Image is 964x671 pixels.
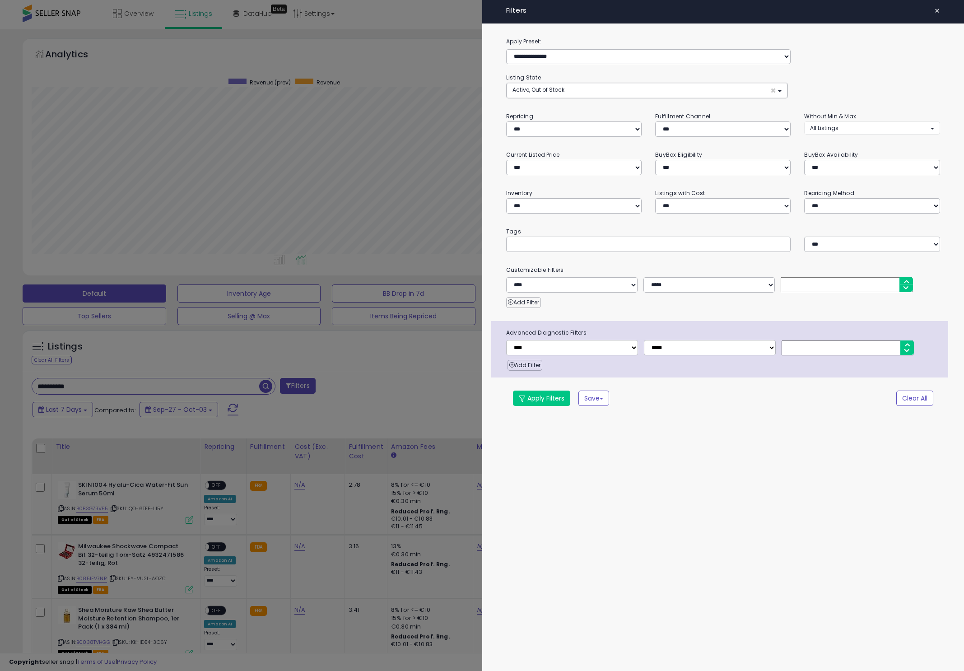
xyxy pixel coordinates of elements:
[499,328,948,338] span: Advanced Diagnostic Filters
[934,5,940,17] span: ×
[578,391,609,406] button: Save
[499,265,947,275] small: Customizable Filters
[770,86,776,95] span: ×
[513,391,570,406] button: Apply Filters
[804,112,856,120] small: Without Min & Max
[655,189,705,197] small: Listings with Cost
[655,151,702,158] small: BuyBox Eligibility
[896,391,933,406] button: Clear All
[507,83,787,98] button: Active, Out of Stock ×
[506,189,532,197] small: Inventory
[499,227,947,237] small: Tags
[804,151,858,158] small: BuyBox Availability
[506,297,541,308] button: Add Filter
[512,86,564,93] span: Active, Out of Stock
[506,74,541,81] small: Listing State
[506,112,533,120] small: Repricing
[508,360,542,371] button: Add Filter
[804,189,854,197] small: Repricing Method
[499,37,947,47] label: Apply Preset:
[506,7,940,14] h4: Filters
[810,124,838,132] span: All Listings
[506,151,559,158] small: Current Listed Price
[655,112,710,120] small: Fulfillment Channel
[931,5,944,17] button: ×
[804,121,940,135] button: All Listings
